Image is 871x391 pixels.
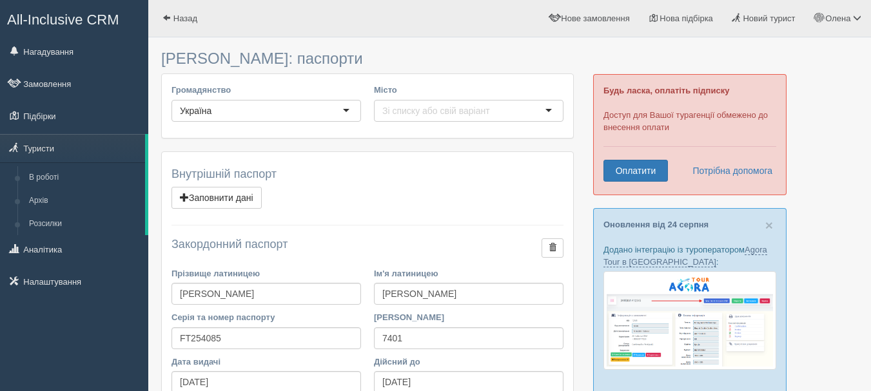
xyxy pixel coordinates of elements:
label: [PERSON_NAME] [374,311,563,323]
label: Дата видачі [171,356,361,368]
a: В роботі [23,166,145,189]
b: Будь ласка, оплатіть підписку [603,86,729,95]
a: All-Inclusive CRM [1,1,148,36]
a: Архів [23,189,145,213]
span: × [765,218,773,233]
a: Потрібна допомога [684,160,773,182]
h3: [PERSON_NAME]: паспорти [161,50,574,67]
label: Дійсний до [374,356,563,368]
p: Додано інтеграцію із туроператором : [603,243,776,268]
label: Місто [374,84,563,96]
span: All-Inclusive CRM [7,12,119,28]
a: Agora Tour в [GEOGRAPHIC_DATA] [603,245,767,267]
a: Розсилки [23,213,145,236]
h4: Закордонний паспорт [171,238,563,261]
span: Олена [825,14,850,23]
div: Доступ для Вашої турагенції обмежено до внесення оплати [593,74,787,195]
a: Оплатити [603,160,668,182]
span: Назад [173,14,197,23]
label: Серія та номер паспорту [171,311,361,323]
button: Заповнити дані [171,187,262,209]
input: Зі списку або свій варіант [382,104,495,117]
div: Україна [180,104,211,117]
label: Прізвище латиницею [171,267,361,280]
h4: Внутрішній паспорт [171,168,563,181]
span: Нова підбірка [660,14,713,23]
a: Оновлення від 24 серпня [603,220,709,229]
img: agora-tour-%D0%B7%D0%B0%D1%8F%D0%B2%D0%BA%D0%B8-%D1%81%D1%80%D0%BC-%D0%B4%D0%BB%D1%8F-%D1%82%D1%8... [603,271,776,370]
span: Нове замовлення [561,14,629,23]
label: Ім'я латиницею [374,267,563,280]
button: Close [765,218,773,232]
label: Громадянство [171,84,361,96]
span: Новий турист [743,14,795,23]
